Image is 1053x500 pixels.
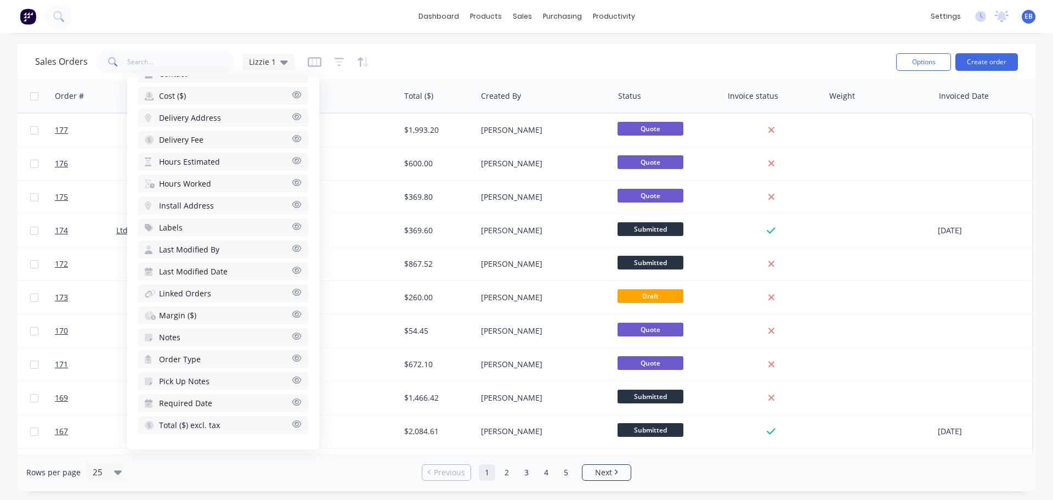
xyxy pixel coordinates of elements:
span: Hours Estimated [159,156,220,167]
button: Hours Worked [138,175,308,193]
div: [DATE] [938,426,1028,437]
span: 169 [55,392,68,403]
span: Labels [159,222,183,233]
span: Hours Worked [159,178,211,189]
span: 177 [55,125,68,136]
span: 174 [55,225,68,236]
a: 176 [55,147,121,180]
div: M50467 [268,426,389,437]
button: Linked Orders [138,285,308,302]
div: $54.45 [404,325,469,336]
span: 175 [55,192,68,203]
div: M50481 [268,125,389,136]
span: Order Type [159,354,201,365]
span: Draft [618,289,683,303]
button: Required Date [138,395,308,412]
a: 173 [55,281,121,314]
span: Lizzie 1 [249,56,276,68]
span: Previous [434,467,465,478]
span: Linked Orders [159,288,211,299]
button: Notes [138,329,308,346]
a: 175 [55,181,121,214]
span: 171 [55,359,68,370]
span: Rows per page [26,467,81,478]
span: Install Address [159,200,214,211]
span: 167 [55,426,68,437]
span: Next [595,467,612,478]
span: Last Modified By [159,244,219,255]
div: M50475 [268,359,389,370]
button: Delivery Fee [138,131,308,149]
a: 169 [55,381,121,414]
ul: Pagination [417,464,636,481]
button: Pick Up Notes [138,373,308,390]
span: Quote [618,122,683,136]
button: Delivery Address [138,109,308,127]
div: [PERSON_NAME] [481,259,603,269]
div: Created By [481,91,521,102]
div: purchasing [537,8,587,25]
div: $867.52 [404,259,469,269]
span: 173 [55,292,68,303]
span: 172 [55,259,68,269]
div: settings [925,8,966,25]
button: Labels [138,219,308,237]
span: Delivery Address [159,113,221,123]
div: [PERSON_NAME] [481,125,603,136]
span: Margin ($) [159,310,196,321]
a: Next page [582,467,631,478]
div: [PERSON_NAME] [481,192,603,203]
div: Weight [829,91,855,102]
button: Cost ($) [138,87,308,105]
div: Invoice status [728,91,778,102]
div: Invoiced Date [939,91,989,102]
a: Page 2 [499,464,515,481]
div: [DATE] [938,225,1028,236]
div: M50479 [268,192,389,203]
span: Notes [159,332,180,343]
div: [PERSON_NAME] [481,225,603,236]
div: M50480 [268,158,389,169]
div: $1,993.20 [404,125,469,136]
h1: Sales Orders [35,57,88,67]
button: Options [896,53,951,71]
div: $600.00 [404,158,469,169]
div: products [465,8,507,25]
span: 170 [55,325,68,336]
span: Last Modified Date [159,266,228,277]
a: 170 [55,314,121,347]
div: $1,466.42 [404,392,469,403]
button: Last Modified Date [138,263,308,280]
div: $260.00 [404,292,469,303]
div: productivity [587,8,641,25]
div: [PERSON_NAME] [481,392,603,403]
button: Hours Estimated [138,153,308,171]
div: Status [618,91,641,102]
span: Delivery Fee [159,134,203,145]
span: Required Date [159,398,212,409]
button: Last Modified By [138,241,308,259]
button: Total ($) excl. tax [138,417,308,434]
span: Pick Up Notes [159,376,210,387]
span: Submitted [618,222,683,236]
div: $369.60 [404,225,469,236]
a: Previous page [422,467,471,478]
a: 177 [55,114,121,147]
span: Submitted [618,423,683,437]
a: 168 [55,448,121,481]
div: [PERSON_NAME] [481,292,603,303]
button: Create order [955,53,1018,71]
a: dashboard [413,8,465,25]
span: Submitted [618,390,683,403]
button: Margin ($) [138,307,308,324]
span: 176 [55,158,68,169]
div: M50478 [268,225,389,236]
div: M50473 [268,325,389,336]
a: Page 4 [538,464,554,481]
a: 171 [55,348,121,381]
div: [PERSON_NAME] [481,426,603,437]
span: Quote [618,356,683,370]
div: M50477 [268,259,389,269]
span: Quote [618,323,683,336]
div: $672.10 [404,359,469,370]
